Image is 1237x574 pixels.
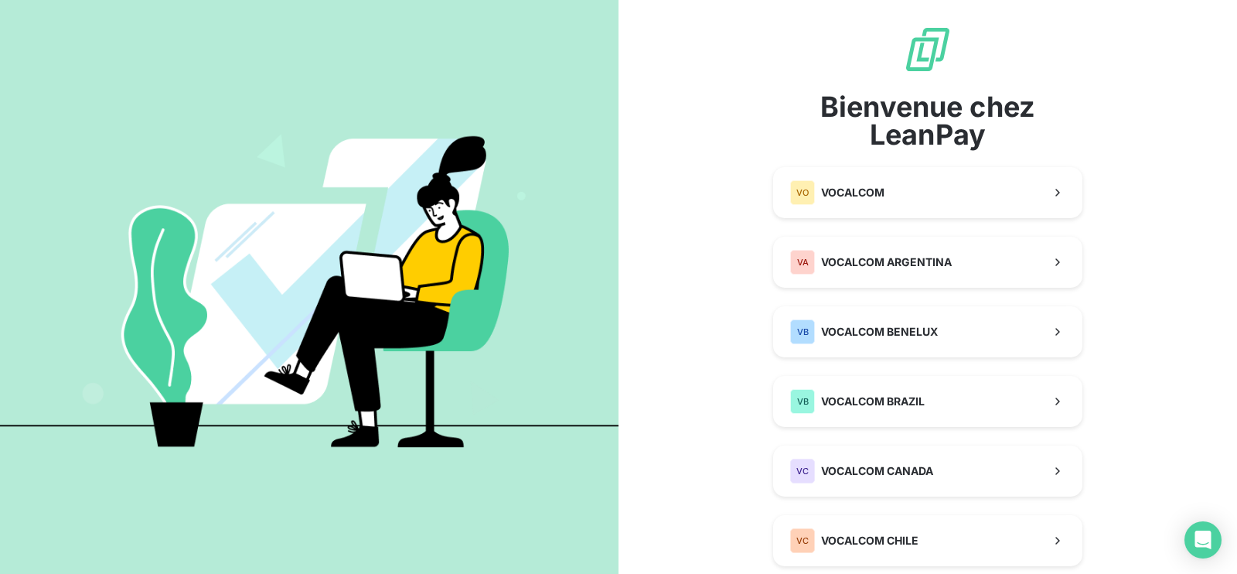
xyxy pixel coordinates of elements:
[790,250,815,275] div: VA
[821,255,952,270] span: VOCALCOM ARGENTINA
[790,528,815,553] div: VC
[773,167,1082,218] button: VOVOCALCOM
[773,376,1082,427] button: VBVOCALCOM BRAZIL
[821,394,925,409] span: VOCALCOM BRAZIL
[773,515,1082,566] button: VCVOCALCOM CHILE
[790,459,815,483] div: VC
[821,185,884,200] span: VOCALCOM
[773,446,1082,497] button: VCVOCALCOM CANADA
[790,180,815,205] div: VO
[1184,521,1222,559] div: Open Intercom Messenger
[773,237,1082,288] button: VAVOCALCOM ARGENTINA
[821,463,933,479] span: VOCALCOM CANADA
[790,389,815,414] div: VB
[773,306,1082,357] button: VBVOCALCOM BENELUX
[821,533,918,548] span: VOCALCOM CHILE
[821,324,938,340] span: VOCALCOM BENELUX
[773,93,1082,149] span: Bienvenue chez LeanPay
[903,25,952,74] img: logo sigle
[790,319,815,344] div: VB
